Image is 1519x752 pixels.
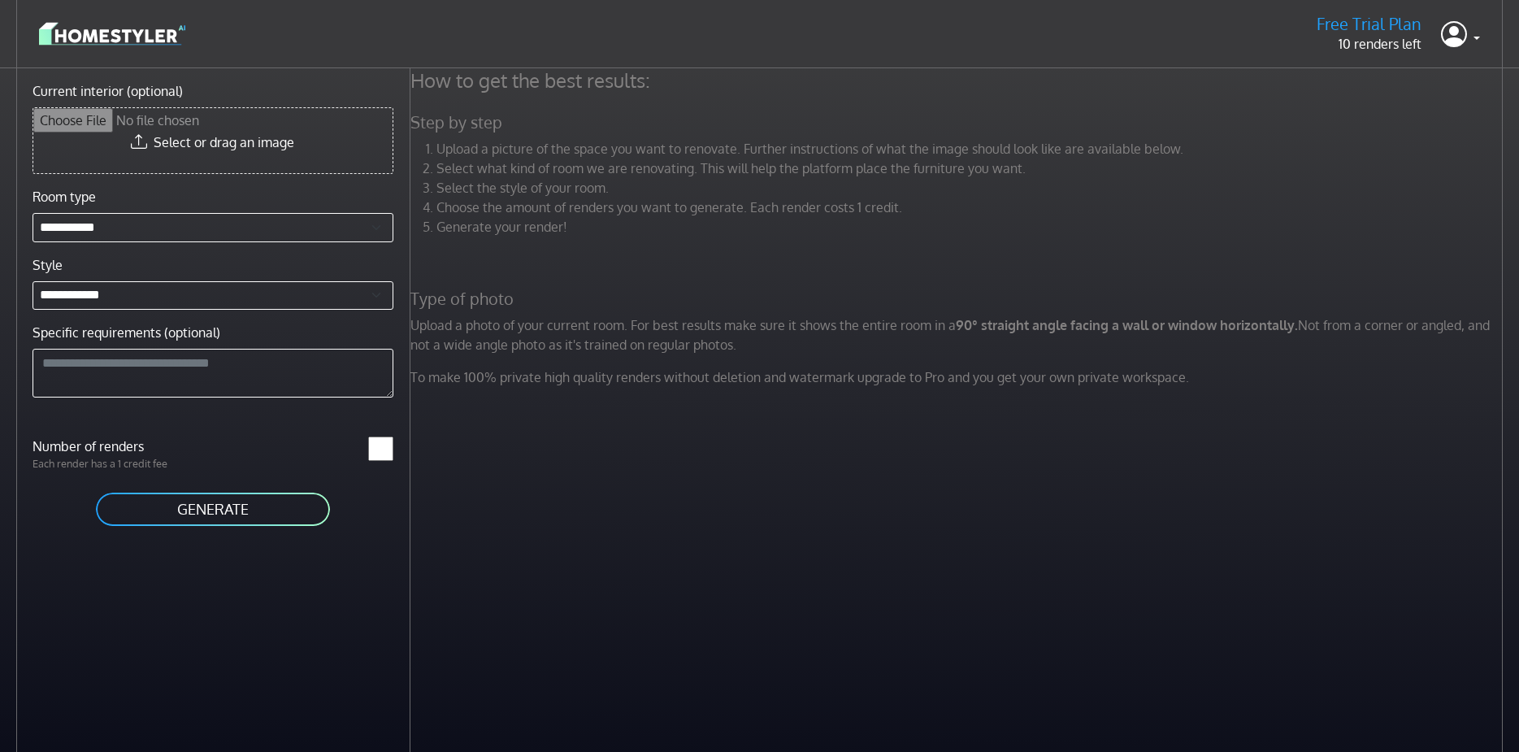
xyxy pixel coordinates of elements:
h5: Free Trial Plan [1317,14,1421,34]
strong: 90° straight angle facing a wall or window horizontally. [956,317,1298,333]
button: GENERATE [94,491,332,528]
img: logo-3de290ba35641baa71223ecac5eacb59cb85b4c7fdf211dc9aaecaaee71ea2f8.svg [39,20,185,48]
label: Room type [33,187,96,206]
label: Specific requirements (optional) [33,323,220,342]
li: Choose the amount of renders you want to generate. Each render costs 1 credit. [436,198,1507,217]
p: Upload a photo of your current room. For best results make sure it shows the entire room in a Not... [401,315,1517,354]
p: 10 renders left [1317,34,1421,54]
li: Upload a picture of the space you want to renovate. Further instructions of what the image should... [436,139,1507,159]
p: Each render has a 1 credit fee [23,456,213,472]
h5: Step by step [401,112,1517,133]
li: Generate your render! [436,217,1507,237]
label: Number of renders [23,437,213,456]
li: Select the style of your room. [436,178,1507,198]
label: Style [33,255,63,275]
h4: How to get the best results: [401,68,1517,93]
li: Select what kind of room we are renovating. This will help the platform place the furniture you w... [436,159,1507,178]
label: Current interior (optional) [33,81,183,101]
p: To make 100% private high quality renders without deletion and watermark upgrade to Pro and you g... [401,367,1517,387]
h5: Type of photo [401,289,1517,309]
